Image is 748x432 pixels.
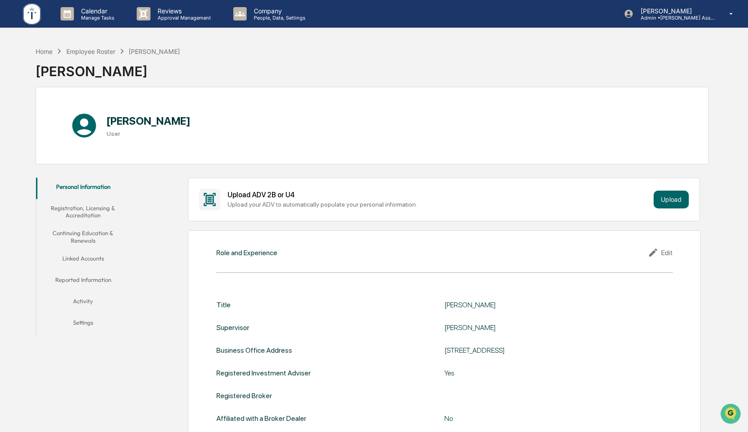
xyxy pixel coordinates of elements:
[106,114,191,127] h1: [PERSON_NAME]
[654,191,689,208] button: Upload
[216,346,292,355] div: Business Office Address
[150,15,215,21] p: Approval Management
[634,15,716,21] p: Admin • [PERSON_NAME] Asset Management LLC
[5,109,61,125] a: 🖐️Preclearance
[36,48,53,55] div: Home
[18,129,56,138] span: Data Lookup
[444,346,667,355] div: [STREET_ADDRESS]
[63,151,108,158] a: Powered byPylon
[66,48,115,55] div: Employee Roster
[36,292,130,314] button: Activity
[216,249,277,257] div: Role and Experience
[73,112,110,121] span: Attestations
[444,301,667,309] div: [PERSON_NAME]
[216,323,249,332] div: Supervisor
[228,201,650,208] div: Upload your ADV to automatically populate your personal information.
[21,2,43,26] img: logo
[36,314,130,335] button: Settings
[444,414,667,423] div: No
[74,7,119,15] p: Calendar
[36,249,130,271] button: Linked Accounts
[228,191,650,199] div: Upload ADV 2B or U4
[9,19,162,33] p: How can we help?
[36,199,130,224] button: Registration, Licensing & Accreditation
[36,56,180,79] div: [PERSON_NAME]
[216,301,231,309] div: Title
[61,109,114,125] a: 🗄️Attestations
[18,112,57,121] span: Preclearance
[216,414,306,423] div: Affiliated with a Broker Dealer
[65,113,72,120] div: 🗄️
[36,224,130,249] button: Continuing Education & Renewals
[36,271,130,292] button: Reported Information
[9,130,16,137] div: 🔎
[247,15,310,21] p: People, Data, Settings
[106,130,191,137] h3: User
[36,178,130,199] button: Personal Information
[216,369,311,377] div: Registered Investment Adviser
[36,178,130,335] div: secondary tabs example
[30,77,113,84] div: We're available if you need us!
[247,7,310,15] p: Company
[9,68,25,84] img: 1746055101610-c473b297-6a78-478c-a979-82029cc54cd1
[444,323,667,332] div: [PERSON_NAME]
[129,48,180,55] div: [PERSON_NAME]
[150,7,215,15] p: Reviews
[444,369,667,377] div: Yes
[30,68,146,77] div: Start new chat
[89,151,108,158] span: Pylon
[5,126,60,142] a: 🔎Data Lookup
[216,391,272,400] div: Registered Broker
[151,71,162,82] button: Start new chat
[9,113,16,120] div: 🖐️
[74,15,119,21] p: Manage Tasks
[720,403,744,427] iframe: Open customer support
[648,247,673,258] div: Edit
[634,7,716,15] p: [PERSON_NAME]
